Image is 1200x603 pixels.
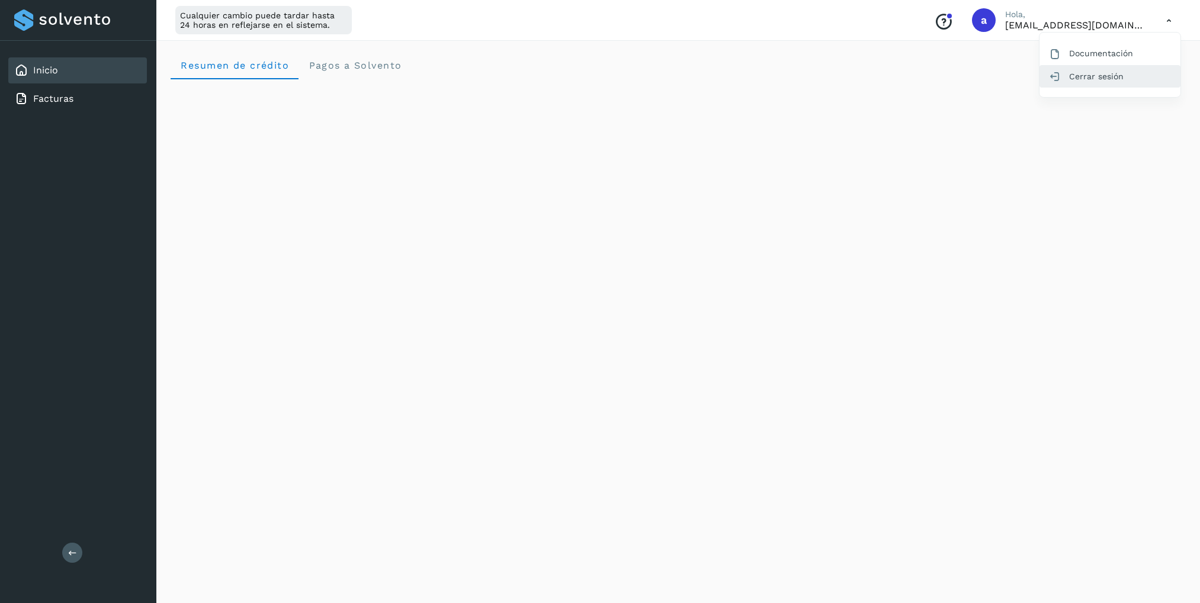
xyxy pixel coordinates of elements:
div: Inicio [8,57,147,83]
div: Cerrar sesión [1039,65,1180,88]
a: Inicio [33,65,58,76]
div: Documentación [1039,42,1180,65]
div: Facturas [8,86,147,112]
a: Facturas [33,93,73,104]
